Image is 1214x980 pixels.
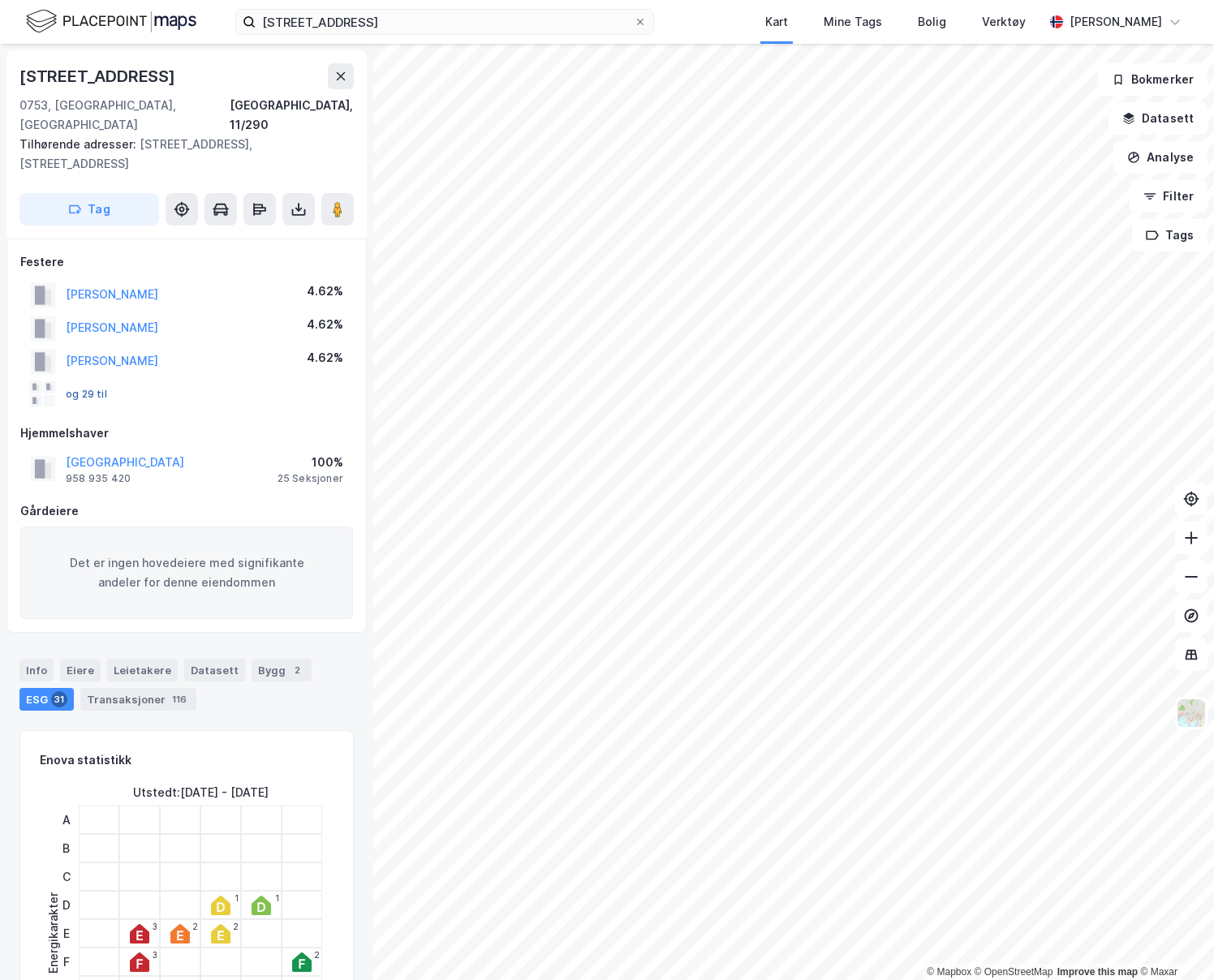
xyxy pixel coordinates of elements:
[252,659,312,681] div: Bygg
[289,662,305,678] div: 2
[307,348,343,367] div: 4.62%
[1070,12,1162,32] div: [PERSON_NAME]
[60,659,101,681] div: Eiere
[66,472,131,485] div: 958 935 420
[184,659,245,681] div: Datasett
[19,688,74,711] div: ESG
[1130,180,1208,213] button: Filter
[307,315,343,334] div: 4.62%
[918,12,946,32] div: Bolig
[20,501,353,521] div: Gårdeiere
[192,922,198,931] div: 2
[307,282,343,301] div: 4.62%
[982,12,1026,32] div: Verktøy
[278,472,343,485] div: 25 Seksjoner
[153,922,157,931] div: 3
[1098,63,1208,96] button: Bokmerker
[230,96,354,135] div: [GEOGRAPHIC_DATA], 11/290
[169,691,190,707] div: 116
[1132,219,1208,251] button: Tags
[19,135,341,174] div: [STREET_ADDRESS], [STREET_ADDRESS]
[19,137,140,151] span: Tilhørende adresser:
[19,96,230,135] div: 0753, [GEOGRAPHIC_DATA], [GEOGRAPHIC_DATA]
[80,688,196,711] div: Transaksjoner
[275,893,279,903] div: 1
[56,919,76,948] div: E
[19,659,54,681] div: Info
[927,966,971,978] a: Mapbox
[56,834,76,862] div: B
[1176,698,1207,729] img: Z
[51,691,67,707] div: 31
[1113,141,1208,174] button: Analyse
[26,7,196,36] img: logo.f888ab2527a4732fd821a326f86c7f29.svg
[56,806,76,834] div: A
[20,527,353,619] div: Det er ingen hovedeiere med signifikante andeler for denne eiendommen
[19,193,159,226] button: Tag
[765,12,788,32] div: Kart
[233,922,239,931] div: 2
[56,862,76,891] div: C
[44,892,63,974] div: Energikarakter
[975,966,1053,978] a: OpenStreetMap
[314,950,320,960] div: 2
[1109,102,1208,135] button: Datasett
[133,783,269,802] div: Utstedt : [DATE] - [DATE]
[256,10,634,34] input: Søk på adresse, matrikkel, gårdeiere, leietakere eller personer
[107,659,178,681] div: Leietakere
[153,950,157,960] div: 3
[235,893,239,903] div: 1
[19,63,179,89] div: [STREET_ADDRESS]
[1133,902,1214,980] div: Kontrollprogram for chat
[20,252,353,272] div: Festere
[1057,966,1138,978] a: Improve this map
[20,423,353,443] div: Hjemmelshaver
[40,750,131,770] div: Enova statistikk
[56,891,76,919] div: D
[1133,902,1214,980] iframe: Chat Widget
[824,12,882,32] div: Mine Tags
[278,453,343,472] div: 100%
[56,948,76,976] div: F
